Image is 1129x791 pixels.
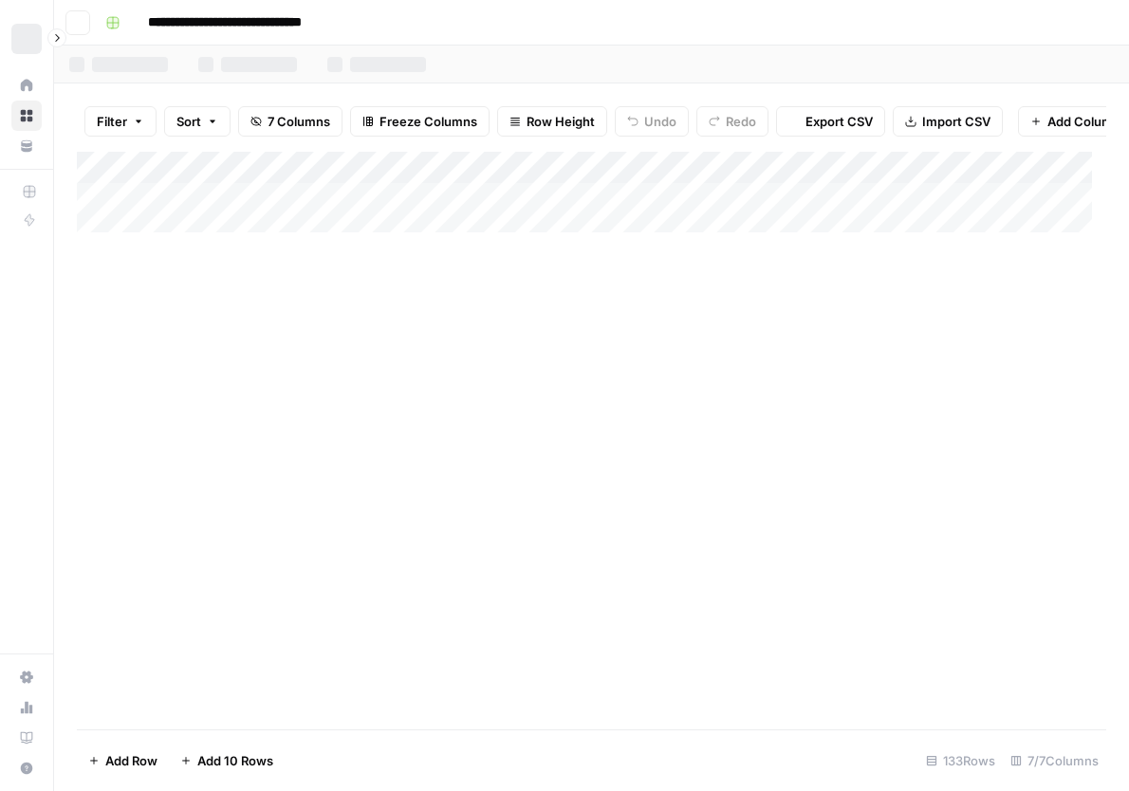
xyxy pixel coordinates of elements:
[268,112,330,131] span: 7 Columns
[922,112,990,131] span: Import CSV
[11,692,42,723] a: Usage
[11,753,42,783] button: Help + Support
[169,745,285,776] button: Add 10 Rows
[97,112,127,131] span: Filter
[776,106,885,137] button: Export CSV
[77,745,169,776] button: Add Row
[696,106,768,137] button: Redo
[238,106,342,137] button: 7 Columns
[615,106,689,137] button: Undo
[918,745,1003,776] div: 133 Rows
[726,112,756,131] span: Redo
[893,106,1003,137] button: Import CSV
[1047,112,1120,131] span: Add Column
[497,106,607,137] button: Row Height
[11,131,42,161] a: Your Data
[644,112,676,131] span: Undo
[11,101,42,131] a: Browse
[197,751,273,770] span: Add 10 Rows
[176,112,201,131] span: Sort
[350,106,490,137] button: Freeze Columns
[379,112,477,131] span: Freeze Columns
[11,723,42,753] a: Learning Hub
[105,751,157,770] span: Add Row
[805,112,873,131] span: Export CSV
[84,106,157,137] button: Filter
[11,662,42,692] a: Settings
[11,70,42,101] a: Home
[527,112,595,131] span: Row Height
[1003,745,1106,776] div: 7/7 Columns
[164,106,231,137] button: Sort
